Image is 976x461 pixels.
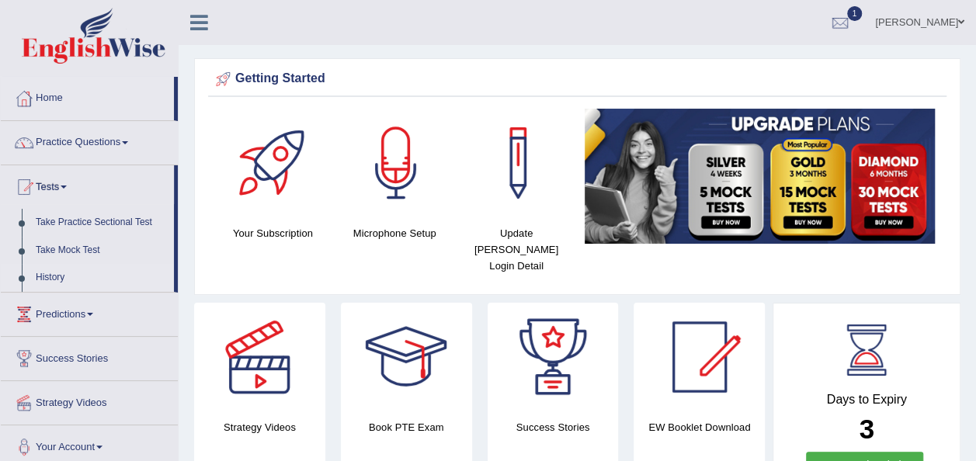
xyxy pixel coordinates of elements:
img: small5.jpg [585,109,935,244]
div: Getting Started [212,68,943,91]
span: 1 [847,6,863,21]
a: Take Practice Sectional Test [29,209,174,237]
h4: Microphone Setup [342,225,448,241]
a: Take Mock Test [29,237,174,265]
a: History [29,264,174,292]
h4: Success Stories [488,419,619,435]
a: Strategy Videos [1,381,178,420]
h4: Days to Expiry [790,393,943,407]
a: Success Stories [1,337,178,376]
h4: Update [PERSON_NAME] Login Detail [464,225,570,274]
a: Home [1,77,174,116]
a: Practice Questions [1,121,178,160]
b: 3 [859,414,874,444]
a: Predictions [1,293,178,331]
h4: Book PTE Exam [341,419,472,435]
h4: EW Booklet Download [634,419,765,435]
h4: Strategy Videos [194,419,325,435]
h4: Your Subscription [220,225,326,241]
a: Tests [1,165,174,204]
